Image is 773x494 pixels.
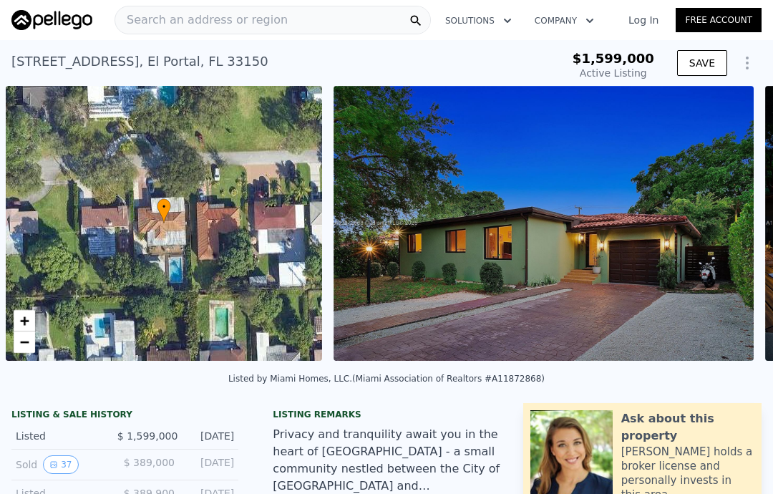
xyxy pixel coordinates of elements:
a: Log In [611,13,676,27]
div: Sold [16,455,112,474]
span: $ 389,000 [124,457,175,468]
span: $ 1,599,000 [117,430,178,442]
div: • [157,198,171,223]
div: Listed by Miami Homes, LLC. (Miami Association of Realtors #A11872868) [228,374,545,384]
span: Search an address or region [115,11,288,29]
div: [DATE] [186,455,234,474]
span: Active Listing [580,67,647,79]
span: $1,599,000 [573,51,654,66]
a: Zoom in [14,310,35,331]
div: [STREET_ADDRESS] , El Portal , FL 33150 [11,52,268,72]
div: [DATE] [189,429,234,443]
a: Zoom out [14,331,35,353]
div: Listed [16,429,106,443]
button: Show Options [733,49,762,77]
img: Pellego [11,10,92,30]
button: View historical data [43,455,78,474]
span: + [20,311,29,329]
div: LISTING & SALE HISTORY [11,409,238,423]
div: Ask about this property [621,410,754,445]
button: Company [523,8,606,34]
a: Free Account [676,8,762,32]
button: Solutions [434,8,523,34]
img: Sale: 167672216 Parcel: 28262737 [334,86,754,361]
div: Listing remarks [273,409,500,420]
span: • [157,200,171,213]
span: − [20,333,29,351]
button: SAVE [677,50,727,76]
